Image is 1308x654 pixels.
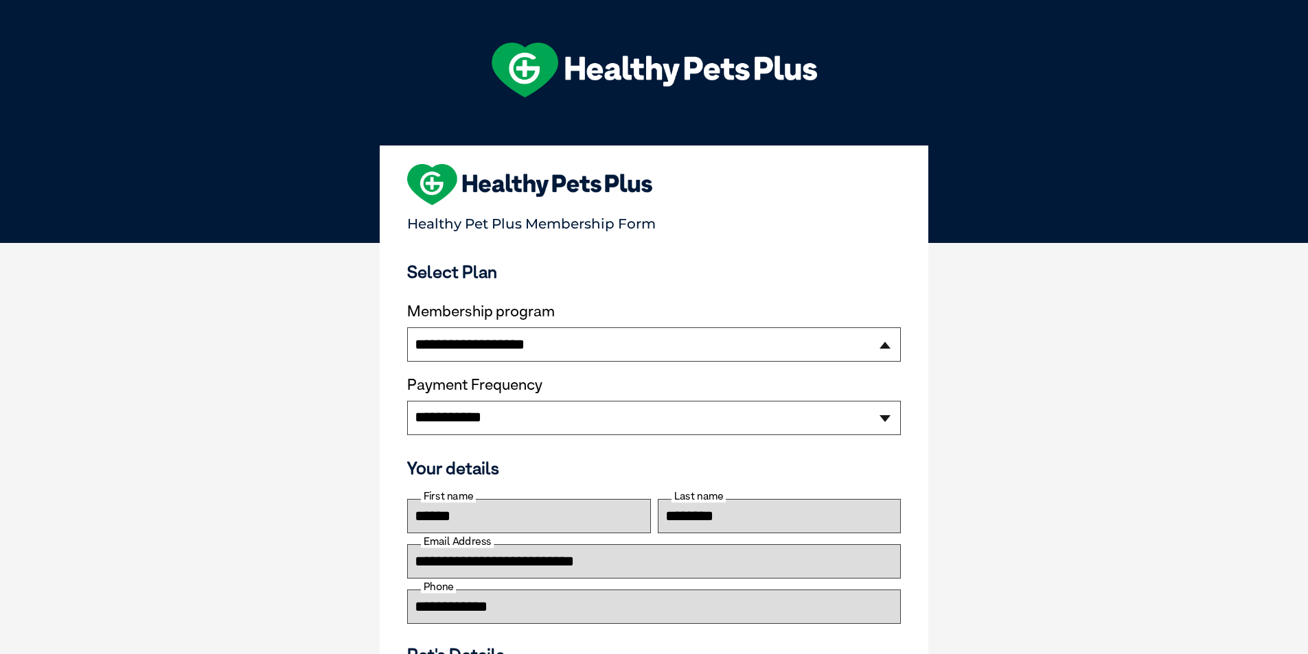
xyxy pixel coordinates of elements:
h3: Your details [407,458,901,478]
label: Last name [672,490,726,502]
h3: Select Plan [407,261,901,282]
label: First name [421,490,476,502]
img: hpp-logo-landscape-green-white.png [492,43,817,97]
label: Payment Frequency [407,376,542,394]
p: Healthy Pet Plus Membership Form [407,209,901,232]
label: Email Address [421,535,494,548]
label: Phone [421,581,456,593]
label: Membership program [407,303,901,320]
img: heart-shape-hpp-logo-large.png [407,164,652,205]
